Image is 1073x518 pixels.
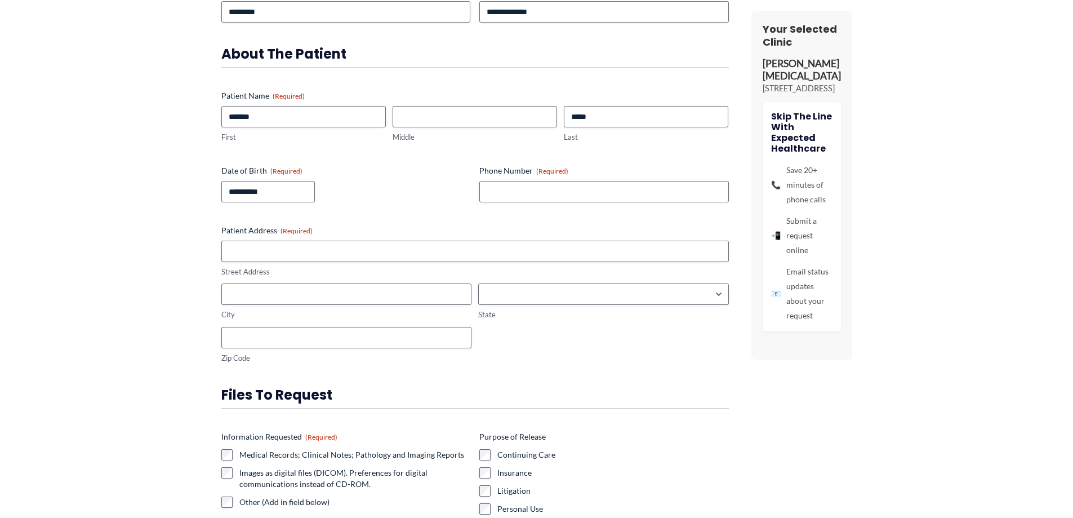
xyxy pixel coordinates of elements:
[221,165,471,176] label: Date of Birth
[221,309,472,320] label: City
[479,431,546,442] legend: Purpose of Release
[270,167,302,175] span: (Required)
[763,83,841,95] p: [STREET_ADDRESS]
[221,225,313,236] legend: Patient Address
[771,111,832,154] h4: Skip The Line With Expected Healthcare
[771,286,781,301] span: 📧
[771,178,781,192] span: 📞
[536,167,568,175] span: (Required)
[497,449,729,461] label: Continuing Care
[221,132,386,143] label: First
[239,449,471,461] label: Medical Records; Clinical Notes; Pathology and Imaging Reports
[771,228,781,243] span: 📲
[273,92,305,100] span: (Required)
[221,267,729,277] label: Street Address
[221,90,305,101] legend: Patient Name
[221,353,472,364] label: Zip Code
[281,227,313,235] span: (Required)
[478,309,729,320] label: State
[771,214,832,258] li: Submit a request online
[239,497,471,508] label: Other (Add in field below)
[221,431,337,442] legend: Information Requested
[763,57,841,83] p: [PERSON_NAME] [MEDICAL_DATA]
[771,264,832,323] li: Email status updates about your request
[763,23,841,49] h3: Your Selected Clinic
[497,485,729,497] label: Litigation
[497,503,729,515] label: Personal Use
[479,165,729,176] label: Phone Number
[305,433,337,441] span: (Required)
[771,163,832,207] li: Save 20+ minutes of phone calls
[497,467,729,479] label: Insurance
[564,132,728,143] label: Last
[221,386,729,404] h3: Files to Request
[393,132,557,143] label: Middle
[239,467,471,490] label: Images as digital files (DICOM). Preferences for digital communications instead of CD-ROM.
[221,45,729,63] h3: About the Patient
